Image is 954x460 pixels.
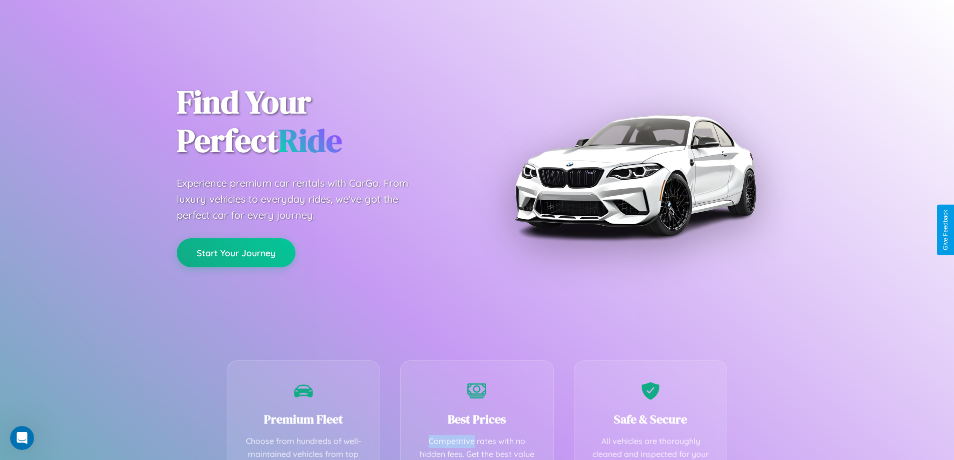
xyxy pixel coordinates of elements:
p: Experience premium car rentals with CarGo. From luxury vehicles to everyday rides, we've got the ... [177,175,427,223]
h3: Premium Fleet [242,411,365,427]
span: Ride [278,119,342,162]
button: Start Your Journey [177,238,295,267]
h3: Safe & Secure [589,411,712,427]
h1: Find Your Perfect [177,83,462,160]
h3: Best Prices [416,411,538,427]
iframe: Intercom live chat [10,426,34,450]
img: Premium BMW car rental vehicle [510,50,760,300]
div: Give Feedback [942,210,949,250]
